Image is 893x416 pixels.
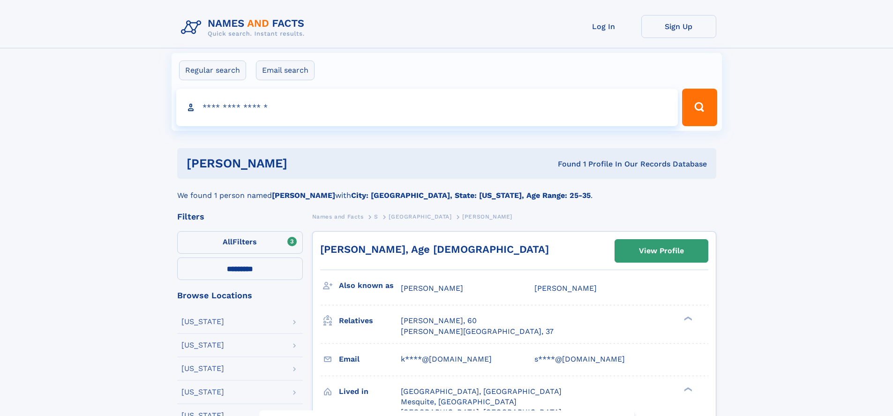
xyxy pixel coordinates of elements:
a: [GEOGRAPHIC_DATA] [389,211,451,222]
a: [PERSON_NAME], 60 [401,316,477,326]
span: [PERSON_NAME] [401,284,463,293]
h3: Also known as [339,278,401,294]
a: [PERSON_NAME], Age [DEMOGRAPHIC_DATA] [320,243,549,255]
span: [PERSON_NAME] [534,284,597,293]
span: All [223,237,233,246]
b: [PERSON_NAME] [272,191,335,200]
label: Email search [256,61,315,80]
input: search input [176,89,678,126]
label: Regular search [179,61,246,80]
h1: [PERSON_NAME] [187,158,423,169]
span: [GEOGRAPHIC_DATA], [GEOGRAPHIC_DATA] [401,387,562,396]
div: We found 1 person named with . [177,179,716,201]
button: Search Button [682,89,717,126]
h3: Email [339,351,401,367]
a: View Profile [615,240,708,262]
img: Logo Names and Facts [177,15,312,40]
span: [GEOGRAPHIC_DATA] [389,213,451,220]
span: S [374,213,378,220]
a: [PERSON_NAME][GEOGRAPHIC_DATA], 37 [401,326,554,337]
div: ❯ [682,316,693,322]
div: [US_STATE] [181,388,224,396]
div: [US_STATE] [181,341,224,349]
a: Sign Up [641,15,716,38]
div: [US_STATE] [181,365,224,372]
b: City: [GEOGRAPHIC_DATA], State: [US_STATE], Age Range: 25-35 [351,191,591,200]
a: S [374,211,378,222]
label: Filters [177,231,303,254]
h3: Relatives [339,313,401,329]
span: [PERSON_NAME] [462,213,512,220]
h3: Lived in [339,384,401,400]
span: Mesquite, [GEOGRAPHIC_DATA] [401,397,517,406]
a: Names and Facts [312,211,364,222]
div: Browse Locations [177,291,303,300]
div: View Profile [639,240,684,262]
div: Found 1 Profile In Our Records Database [422,159,707,169]
a: Log In [566,15,641,38]
div: [US_STATE] [181,318,224,325]
div: Filters [177,212,303,221]
div: ❯ [682,386,693,392]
